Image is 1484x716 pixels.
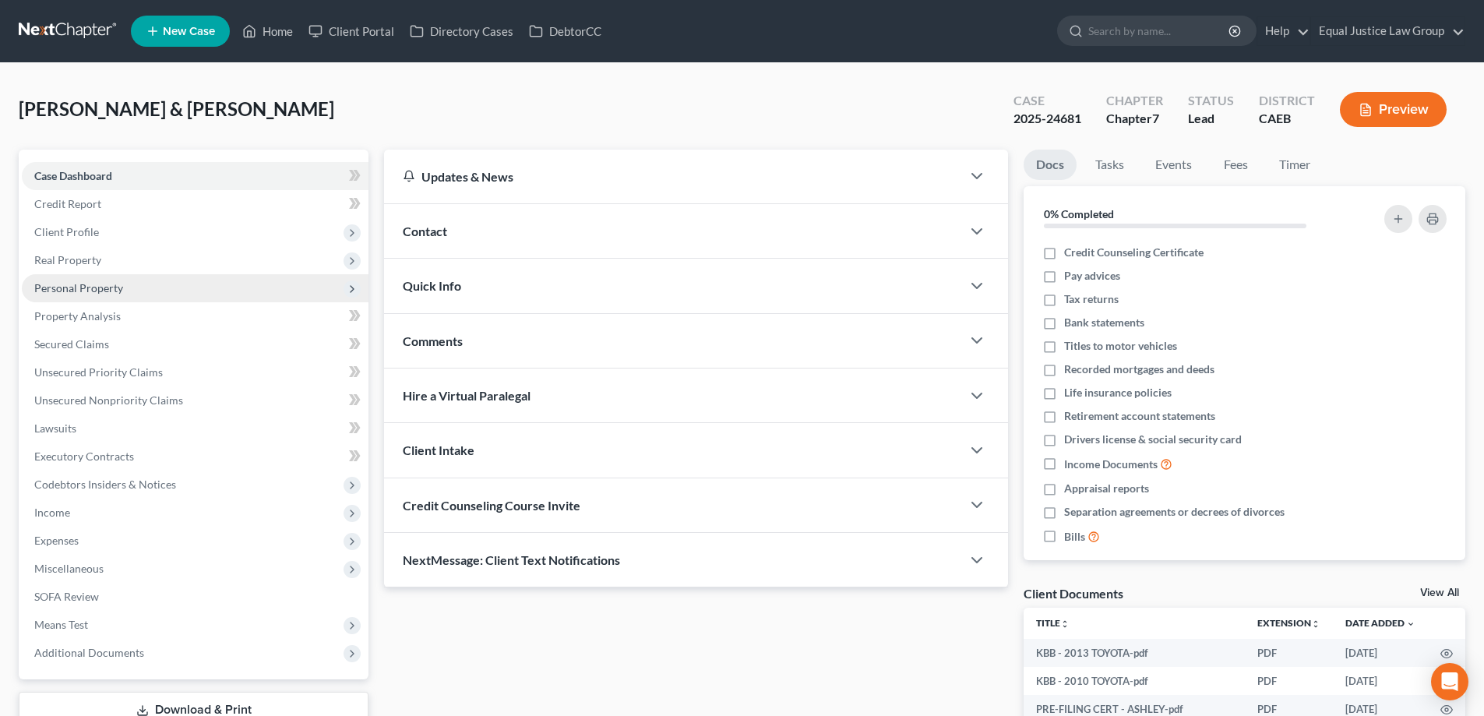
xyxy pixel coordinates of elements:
[34,590,99,603] span: SOFA Review
[1345,617,1415,629] a: Date Added expand_more
[1188,92,1234,110] div: Status
[1143,150,1204,180] a: Events
[22,190,368,218] a: Credit Report
[1064,481,1149,496] span: Appraisal reports
[1064,529,1085,545] span: Bills
[22,443,368,471] a: Executory Contracts
[301,17,402,45] a: Client Portal
[1259,110,1315,128] div: CAEB
[403,388,531,403] span: Hire a Virtual Paralegal
[403,333,463,348] span: Comments
[1060,619,1070,629] i: unfold_more
[521,17,609,45] a: DebtorCC
[1064,291,1119,307] span: Tax returns
[1024,585,1123,601] div: Client Documents
[34,281,123,295] span: Personal Property
[34,506,70,519] span: Income
[403,552,620,567] span: NextMessage: Client Text Notifications
[1257,617,1320,629] a: Extensionunfold_more
[1044,207,1114,220] strong: 0% Completed
[22,302,368,330] a: Property Analysis
[1064,338,1177,354] span: Titles to motor vehicles
[1420,587,1459,598] a: View All
[1064,504,1285,520] span: Separation agreements or decrees of divorces
[34,309,121,323] span: Property Analysis
[1064,245,1204,260] span: Credit Counseling Certificate
[403,278,461,293] span: Quick Info
[34,562,104,575] span: Miscellaneous
[1024,639,1245,667] td: KBB - 2013 TOYOTA-pdf
[403,498,580,513] span: Credit Counseling Course Invite
[22,358,368,386] a: Unsecured Priority Claims
[1024,667,1245,695] td: KBB - 2010 TOYOTA-pdf
[22,414,368,443] a: Lawsuits
[1064,315,1144,330] span: Bank statements
[1064,432,1242,447] span: Drivers license & social security card
[1036,617,1070,629] a: Titleunfold_more
[34,225,99,238] span: Client Profile
[34,337,109,351] span: Secured Claims
[403,168,943,185] div: Updates & News
[1106,110,1163,128] div: Chapter
[34,450,134,463] span: Executory Contracts
[1267,150,1323,180] a: Timer
[1064,408,1215,424] span: Retirement account statements
[22,583,368,611] a: SOFA Review
[1013,110,1081,128] div: 2025-24681
[402,17,521,45] a: Directory Cases
[1083,150,1137,180] a: Tasks
[34,478,176,491] span: Codebtors Insiders & Notices
[1311,619,1320,629] i: unfold_more
[234,17,301,45] a: Home
[1333,667,1428,695] td: [DATE]
[403,443,474,457] span: Client Intake
[1406,619,1415,629] i: expand_more
[34,365,163,379] span: Unsecured Priority Claims
[1064,268,1120,284] span: Pay advices
[1311,17,1465,45] a: Equal Justice Law Group
[22,330,368,358] a: Secured Claims
[163,26,215,37] span: New Case
[1152,111,1159,125] span: 7
[34,534,79,547] span: Expenses
[34,197,101,210] span: Credit Report
[34,393,183,407] span: Unsecured Nonpriority Claims
[34,618,88,631] span: Means Test
[34,646,144,659] span: Additional Documents
[1333,639,1428,667] td: [DATE]
[1064,457,1158,472] span: Income Documents
[1024,150,1077,180] a: Docs
[403,224,447,238] span: Contact
[1013,92,1081,110] div: Case
[1245,639,1333,667] td: PDF
[1188,110,1234,128] div: Lead
[1340,92,1447,127] button: Preview
[22,386,368,414] a: Unsecured Nonpriority Claims
[34,169,112,182] span: Case Dashboard
[1259,92,1315,110] div: District
[1245,667,1333,695] td: PDF
[1064,385,1172,400] span: Life insurance policies
[1088,16,1231,45] input: Search by name...
[1257,17,1310,45] a: Help
[1106,92,1163,110] div: Chapter
[22,162,368,190] a: Case Dashboard
[1211,150,1260,180] a: Fees
[1064,362,1214,377] span: Recorded mortgages and deeds
[19,97,334,120] span: [PERSON_NAME] & [PERSON_NAME]
[34,253,101,266] span: Real Property
[34,421,76,435] span: Lawsuits
[1431,663,1468,700] div: Open Intercom Messenger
